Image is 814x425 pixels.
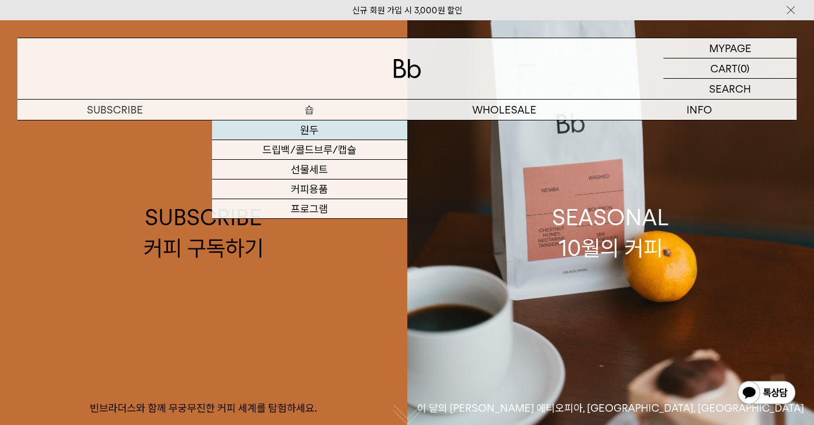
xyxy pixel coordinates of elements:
[212,120,407,140] a: 원두
[212,199,407,219] a: 프로그램
[352,5,462,16] a: 신규 회원 가입 시 3,000원 할인
[663,38,797,58] a: MYPAGE
[736,380,797,408] img: 카카오톡 채널 1:1 채팅 버튼
[663,58,797,79] a: CART (0)
[212,179,407,199] a: 커피용품
[212,100,407,120] a: 숍
[17,100,212,120] a: SUBSCRIBE
[709,79,751,99] p: SEARCH
[407,100,602,120] p: WHOLESALE
[144,202,264,263] div: SUBSCRIBE 커피 구독하기
[552,202,669,263] div: SEASONAL 10월의 커피
[710,58,738,78] p: CART
[602,100,797,120] p: INFO
[212,140,407,160] a: 드립백/콜드브루/캡슐
[738,58,750,78] p: (0)
[212,160,407,179] a: 선물세트
[393,59,421,78] img: 로고
[709,38,751,58] p: MYPAGE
